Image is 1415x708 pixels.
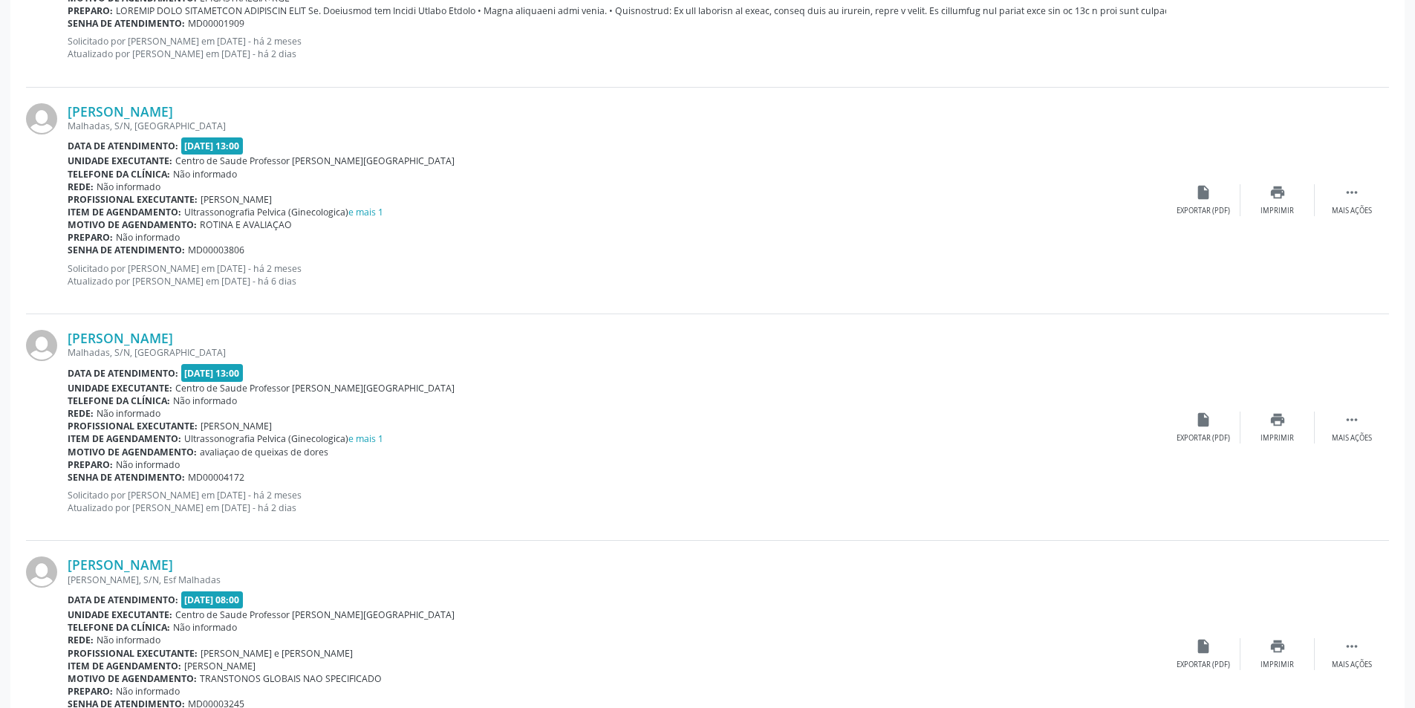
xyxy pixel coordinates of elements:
img: img [26,556,57,588]
span: Não informado [116,685,180,698]
i: insert_drive_file [1195,638,1211,655]
span: Centro de Saude Professor [PERSON_NAME][GEOGRAPHIC_DATA] [175,382,455,394]
b: Item de agendamento: [68,206,181,218]
span: [DATE] 08:00 [181,591,244,608]
span: [PERSON_NAME] [184,660,256,672]
span: Não informado [97,634,160,646]
b: Motivo de agendamento: [68,672,197,685]
div: Exportar (PDF) [1177,660,1230,670]
b: Item de agendamento: [68,432,181,445]
a: e mais 1 [348,432,383,445]
div: [PERSON_NAME], S/N, Esf Malhadas [68,574,1166,586]
b: Senha de atendimento: [68,17,185,30]
a: [PERSON_NAME] [68,103,173,120]
i: insert_drive_file [1195,412,1211,428]
b: Unidade executante: [68,155,172,167]
a: e mais 1 [348,206,383,218]
b: Telefone da clínica: [68,168,170,181]
span: Não informado [173,394,237,407]
span: [DATE] 13:00 [181,364,244,381]
div: Malhadas, S/N, [GEOGRAPHIC_DATA] [68,120,1166,132]
div: Imprimir [1261,660,1294,670]
b: Profissional executante: [68,420,198,432]
span: Não informado [97,407,160,420]
div: Mais ações [1332,660,1372,670]
b: Senha de atendimento: [68,244,185,256]
i: print [1269,184,1286,201]
b: Telefone da clínica: [68,621,170,634]
div: Mais ações [1332,206,1372,216]
span: Centro de Saude Professor [PERSON_NAME][GEOGRAPHIC_DATA] [175,608,455,621]
span: avaliaçao de queixas de dores [200,446,328,458]
b: Telefone da clínica: [68,394,170,407]
p: Solicitado por [PERSON_NAME] em [DATE] - há 2 meses Atualizado por [PERSON_NAME] em [DATE] - há 2... [68,35,1166,60]
i: print [1269,638,1286,655]
span: TRANSTONOS GLOBAIS NAO SPECIFICADO [200,672,382,685]
span: MD00001909 [188,17,244,30]
div: Exportar (PDF) [1177,206,1230,216]
b: Rede: [68,407,94,420]
span: [DATE] 13:00 [181,137,244,155]
div: Imprimir [1261,433,1294,444]
span: Não informado [97,181,160,193]
i:  [1344,184,1360,201]
span: Centro de Saude Professor [PERSON_NAME][GEOGRAPHIC_DATA] [175,155,455,167]
b: Data de atendimento: [68,367,178,380]
b: Profissional executante: [68,193,198,206]
b: Item de agendamento: [68,660,181,672]
span: ROTINA E AVALIAÇAO [200,218,292,231]
span: [PERSON_NAME] [201,193,272,206]
a: [PERSON_NAME] [68,556,173,573]
img: img [26,103,57,134]
span: Não informado [116,231,180,244]
b: Preparo: [68,458,113,471]
b: Preparo: [68,685,113,698]
b: Senha de atendimento: [68,471,185,484]
b: Rede: [68,634,94,646]
img: img [26,330,57,361]
div: Imprimir [1261,206,1294,216]
span: [PERSON_NAME] e [PERSON_NAME] [201,647,353,660]
p: Solicitado por [PERSON_NAME] em [DATE] - há 2 meses Atualizado por [PERSON_NAME] em [DATE] - há 2... [68,489,1166,514]
b: Data de atendimento: [68,140,178,152]
a: [PERSON_NAME] [68,330,173,346]
b: Preparo: [68,231,113,244]
b: Motivo de agendamento: [68,218,197,231]
span: Não informado [173,168,237,181]
span: [PERSON_NAME] [201,420,272,432]
b: Preparo: [68,4,113,17]
span: MD00004172 [188,471,244,484]
i:  [1344,638,1360,655]
span: Não informado [116,458,180,471]
i:  [1344,412,1360,428]
span: Não informado [173,621,237,634]
span: MD00003806 [188,244,244,256]
i: print [1269,412,1286,428]
b: Motivo de agendamento: [68,446,197,458]
div: Exportar (PDF) [1177,433,1230,444]
span: Ultrassonografia Pelvica (Ginecologica) [184,206,383,218]
div: Malhadas, S/N, [GEOGRAPHIC_DATA] [68,346,1166,359]
span: Ultrassonografia Pelvica (Ginecologica) [184,432,383,445]
b: Unidade executante: [68,608,172,621]
p: Solicitado por [PERSON_NAME] em [DATE] - há 2 meses Atualizado por [PERSON_NAME] em [DATE] - há 6... [68,262,1166,288]
b: Unidade executante: [68,382,172,394]
b: Data de atendimento: [68,594,178,606]
i: insert_drive_file [1195,184,1211,201]
div: Mais ações [1332,433,1372,444]
b: Profissional executante: [68,647,198,660]
b: Rede: [68,181,94,193]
